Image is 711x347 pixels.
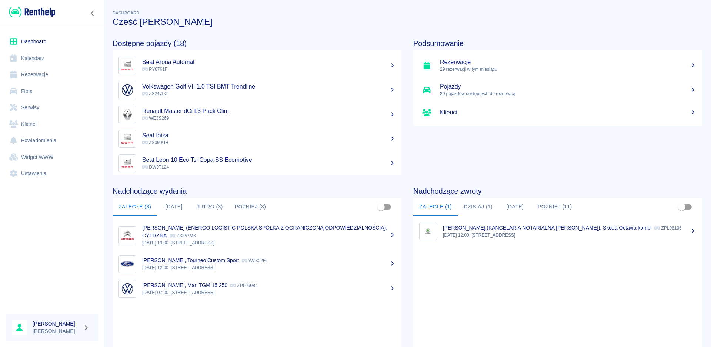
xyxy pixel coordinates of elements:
[6,66,98,83] a: Rezerwacje
[142,116,169,121] span: WE3S269
[443,225,651,231] p: [PERSON_NAME] (KANCELARIA NOTARIALNA [PERSON_NAME]), Skoda Octavia kombi
[413,102,702,123] a: Klienci
[142,67,167,72] span: PY8761F
[6,132,98,149] a: Powiadomienia
[440,83,696,90] h5: Pojazdy
[113,127,401,151] a: ImageSeat Ibiza ZS090UH
[113,11,140,15] span: Dashboard
[113,102,401,127] a: ImageRenault Master dCi L3 Pack Clim WE3S269
[142,289,395,296] p: [DATE] 07:00, [STREET_ADDRESS]
[113,198,157,216] button: Zaległe (3)
[142,156,395,164] h5: Seat Leon 10 Eco Tsi Copa SS Ecomotive
[142,107,395,115] h5: Renault Master dCi L3 Pack Clim
[120,228,134,242] img: Image
[413,78,702,102] a: Pojazdy20 pojazdów dostępnych do rezerwacji
[421,224,435,238] img: Image
[142,164,169,170] span: DW9TL24
[6,165,98,182] a: Ustawienia
[440,59,696,66] h5: Rezerwacje
[242,258,268,263] p: WZ302FL
[413,53,702,78] a: Rezerwacje29 rezerwacji w tym miesiącu
[532,198,578,216] button: Później (11)
[142,91,168,96] span: ZS247LC
[413,198,458,216] button: Zaległe (1)
[113,251,401,276] a: Image[PERSON_NAME], Tourneo Custom Sport WZ302FL[DATE] 12:00, [STREET_ADDRESS]
[113,78,401,102] a: ImageVolkswagen Golf VII 1.0 TSI BMT Trendline ZS247LC
[142,257,239,263] p: [PERSON_NAME], Tourneo Custom Sport
[142,282,227,288] p: [PERSON_NAME], Man TGM 15.250
[413,187,702,196] h4: Nadchodzące zwroty
[9,6,55,18] img: Renthelp logo
[113,17,702,27] h3: Cześć [PERSON_NAME]
[458,198,498,216] button: Dzisiaj (1)
[142,59,395,66] h5: Seat Arona Automat
[113,151,401,176] a: ImageSeat Leon 10 Eco Tsi Copa SS Ecomotive DW9TL24
[157,198,190,216] button: [DATE]
[87,9,98,18] button: Zwiń nawigację
[33,320,80,327] h6: [PERSON_NAME]
[120,257,134,271] img: Image
[413,39,702,48] h4: Podsumowanie
[440,90,696,97] p: 20 pojazdów dostępnych do rezerwacji
[113,187,401,196] h4: Nadchodzące wydania
[142,225,387,238] p: [PERSON_NAME] (ENERGO LOGISTIC POLSKA SPÓŁKA Z OGRANICZONĄ ODPOWIEDZIALNOŚCIĄ), CYTRYNA
[113,219,401,251] a: Image[PERSON_NAME] (ENERGO LOGISTIC POLSKA SPÓŁKA Z OGRANICZONĄ ODPOWIEDZIALNOŚCIĄ), CYTRYNA ZS35...
[120,59,134,73] img: Image
[6,6,55,18] a: Renthelp logo
[230,283,257,288] p: ZPL09084
[6,116,98,133] a: Klienci
[142,83,395,90] h5: Volkswagen Golf VII 1.0 TSI BMT Trendline
[229,198,272,216] button: Później (3)
[440,66,696,73] p: 29 rezerwacji w tym miesiącu
[6,99,98,116] a: Serwisy
[120,156,134,170] img: Image
[443,232,696,238] p: [DATE] 12:00, [STREET_ADDRESS]
[170,233,196,238] p: ZS357MX
[6,83,98,100] a: Flota
[675,200,689,214] span: Pokaż przypisane tylko do mnie
[6,50,98,67] a: Kalendarz
[6,33,98,50] a: Dashboard
[374,200,388,214] span: Pokaż przypisane tylko do mnie
[120,282,134,296] img: Image
[142,132,395,139] h5: Seat Ibiza
[654,226,681,231] p: ZPL96106
[120,83,134,97] img: Image
[120,132,134,146] img: Image
[6,149,98,166] a: Widget WWW
[413,219,702,244] a: Image[PERSON_NAME] (KANCELARIA NOTARIALNA [PERSON_NAME]), Skoda Octavia kombi ZPL96106[DATE] 12:0...
[440,109,696,116] h5: Klienci
[113,53,401,78] a: ImageSeat Arona Automat PY8761F
[190,198,228,216] button: Jutro (3)
[142,264,395,271] p: [DATE] 12:00, [STREET_ADDRESS]
[120,107,134,121] img: Image
[142,140,168,145] span: ZS090UH
[142,240,395,246] p: [DATE] 19:00, [STREET_ADDRESS]
[33,327,80,335] p: [PERSON_NAME]
[498,198,532,216] button: [DATE]
[113,276,401,301] a: Image[PERSON_NAME], Man TGM 15.250 ZPL09084[DATE] 07:00, [STREET_ADDRESS]
[113,39,401,48] h4: Dostępne pojazdy (18)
